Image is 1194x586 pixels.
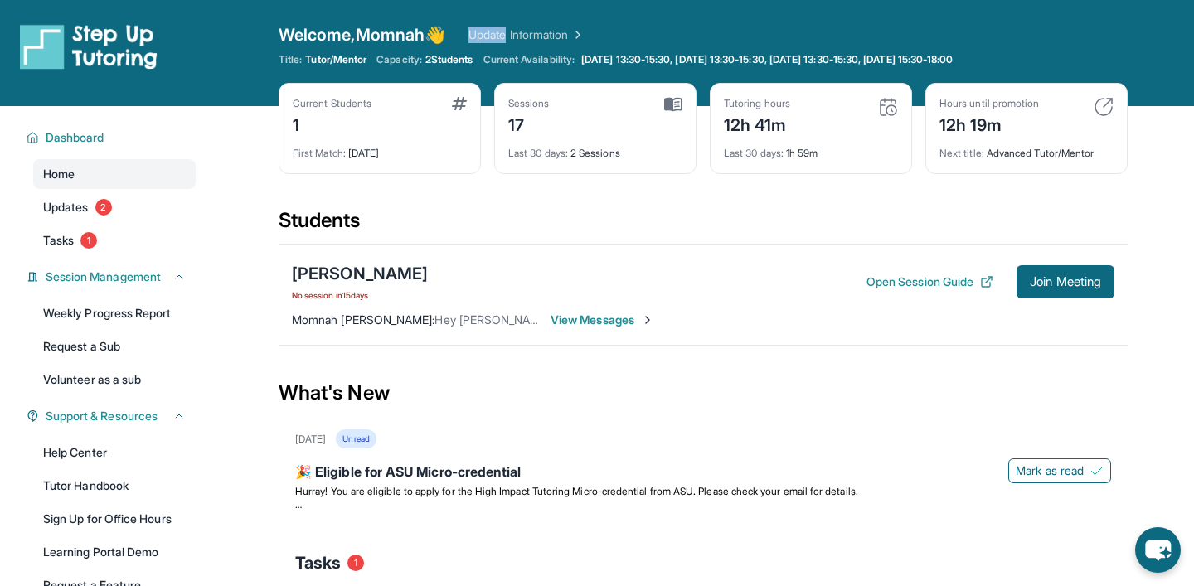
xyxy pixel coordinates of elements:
[20,23,158,70] img: logo
[279,356,1128,429] div: What's New
[39,269,186,285] button: Session Management
[581,53,953,66] span: [DATE] 13:30-15:30, [DATE] 13:30-15:30, [DATE] 13:30-15:30, [DATE] 15:30-18:00
[434,312,675,327] span: Hey [PERSON_NAME], are you available now?
[483,53,575,66] span: Current Availability:
[1135,527,1181,573] button: chat-button
[33,504,196,534] a: Sign Up for Office Hours
[724,110,790,137] div: 12h 41m
[33,159,196,189] a: Home
[46,408,158,424] span: Support & Resources
[279,23,445,46] span: Welcome, Momnah 👋
[508,97,550,110] div: Sessions
[878,97,898,117] img: card
[80,232,97,249] span: 1
[295,551,341,574] span: Tasks
[293,110,371,137] div: 1
[508,110,550,137] div: 17
[664,97,682,112] img: card
[95,199,112,216] span: 2
[939,137,1114,160] div: Advanced Tutor/Mentor
[468,27,585,43] a: Update Information
[939,147,984,159] span: Next title :
[939,110,1039,137] div: 12h 19m
[279,53,302,66] span: Title:
[43,232,74,249] span: Tasks
[295,433,326,446] div: [DATE]
[305,53,366,66] span: Tutor/Mentor
[508,137,682,160] div: 2 Sessions
[508,147,568,159] span: Last 30 days :
[425,53,473,66] span: 2 Students
[279,207,1128,244] div: Students
[336,429,376,448] div: Unread
[1017,265,1114,298] button: Join Meeting
[33,365,196,395] a: Volunteer as a sub
[46,269,161,285] span: Session Management
[43,166,75,182] span: Home
[293,137,467,160] div: [DATE]
[724,97,790,110] div: Tutoring hours
[939,97,1039,110] div: Hours until promotion
[376,53,422,66] span: Capacity:
[39,408,186,424] button: Support & Resources
[33,438,196,467] a: Help Center
[33,332,196,361] a: Request a Sub
[347,555,364,571] span: 1
[293,97,371,110] div: Current Students
[46,129,104,146] span: Dashboard
[33,192,196,222] a: Updates2
[551,312,654,328] span: View Messages
[292,288,428,302] span: No session in 15 days
[33,471,196,501] a: Tutor Handbook
[33,298,196,328] a: Weekly Progress Report
[1090,464,1104,477] img: Mark as read
[295,485,858,497] span: Hurray! You are eligible to apply for the High Impact Tutoring Micro-credential from ASU. Please ...
[295,462,1111,485] div: 🎉 Eligible for ASU Micro-credential
[724,147,784,159] span: Last 30 days :
[33,537,196,567] a: Learning Portal Demo
[1030,277,1101,287] span: Join Meeting
[724,137,898,160] div: 1h 59m
[568,27,585,43] img: Chevron Right
[1094,97,1114,117] img: card
[866,274,993,290] button: Open Session Guide
[1008,458,1111,483] button: Mark as read
[1016,463,1084,479] span: Mark as read
[292,262,428,285] div: [PERSON_NAME]
[39,129,186,146] button: Dashboard
[33,225,196,255] a: Tasks1
[292,312,434,327] span: Momnah [PERSON_NAME] :
[43,199,89,216] span: Updates
[293,147,346,159] span: First Match :
[452,97,467,110] img: card
[578,53,956,66] a: [DATE] 13:30-15:30, [DATE] 13:30-15:30, [DATE] 13:30-15:30, [DATE] 15:30-18:00
[641,313,654,327] img: Chevron-Right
